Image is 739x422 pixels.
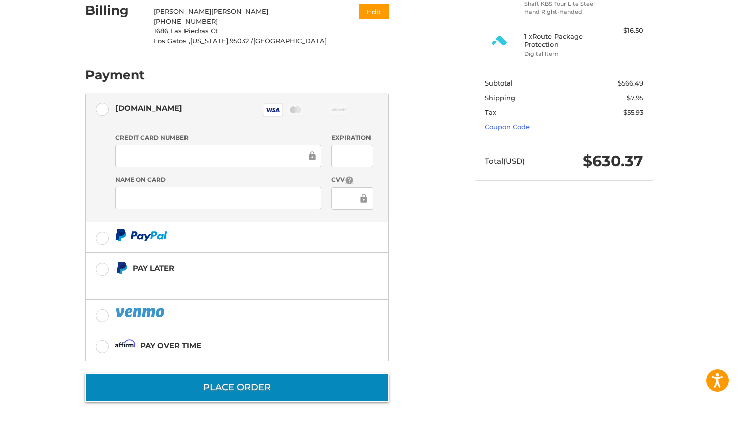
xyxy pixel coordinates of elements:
[154,27,218,35] span: 1686 Las Piedras Ct
[524,8,601,16] li: Hand Right-Handed
[115,306,166,319] img: PayPal icon
[485,94,515,102] span: Shipping
[211,7,268,15] span: [PERSON_NAME]
[85,67,145,83] h2: Payment
[604,26,643,36] div: $16.50
[331,133,373,142] label: Expiration
[524,32,601,49] h4: 1 x Route Package Protection
[154,17,218,25] span: [PHONE_NUMBER]
[485,123,530,131] a: Coupon Code
[583,152,643,171] span: $630.37
[627,94,643,102] span: $7.95
[85,373,389,402] button: Place Order
[485,108,496,116] span: Tax
[524,50,601,58] li: Digital Item
[485,79,513,87] span: Subtotal
[154,7,211,15] span: [PERSON_NAME]
[133,260,325,276] div: Pay Later
[115,175,321,184] label: Name on Card
[331,175,373,185] label: CVV
[140,337,201,354] div: Pay over time
[154,37,190,45] span: Los Gatos ,
[623,108,643,116] span: $55.93
[115,100,182,116] div: [DOMAIN_NAME]
[618,79,643,87] span: $566.49
[253,37,327,45] span: [GEOGRAPHIC_DATA]
[485,156,525,166] span: Total (USD)
[115,279,325,287] iframe: PayPal Message 1
[115,339,135,352] img: Affirm icon
[115,133,321,142] label: Credit Card Number
[85,3,144,18] h2: Billing
[115,262,128,274] img: Pay Later icon
[230,37,253,45] span: 95032 /
[359,4,389,19] button: Edit
[115,229,167,241] img: PayPal icon
[190,37,230,45] span: [US_STATE],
